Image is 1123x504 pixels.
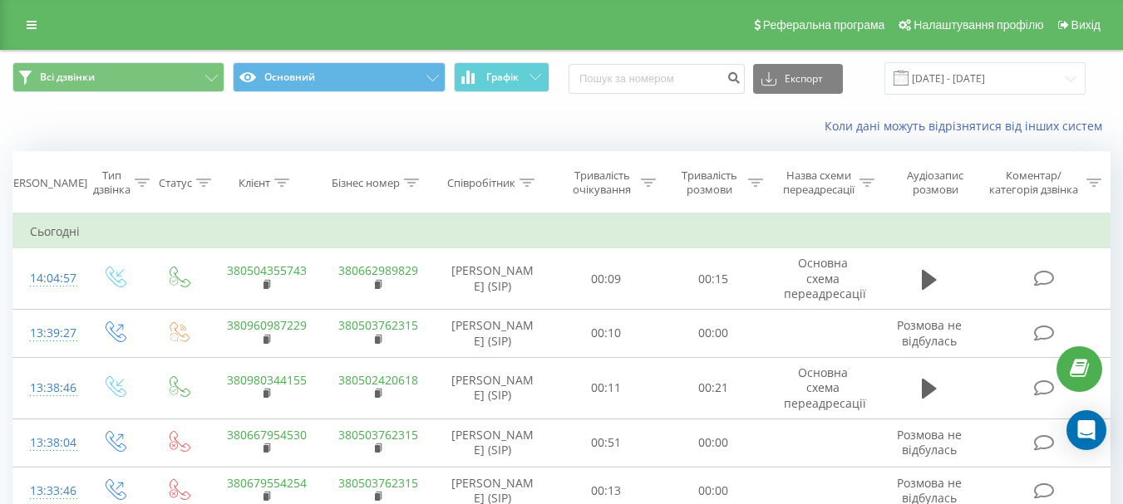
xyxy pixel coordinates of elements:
a: 380980344155 [227,372,307,388]
td: [PERSON_NAME] (SIP) [433,358,553,419]
td: 00:10 [553,309,660,357]
td: Основна схема переадресації [767,358,879,419]
div: [PERSON_NAME] [3,176,87,190]
input: Пошук за номером [569,64,745,94]
div: 14:04:57 [30,262,65,295]
span: Розмова не відбулась [897,427,962,458]
div: Тривалість очікування [568,169,637,197]
a: 380504355743 [227,262,307,278]
div: Назва схеми переадресації [782,169,855,197]
td: 00:11 [553,358,660,419]
div: Співробітник [447,176,515,190]
button: Всі дзвінки [12,62,224,92]
button: Основний [233,62,445,92]
td: Сьогодні [13,215,1111,248]
a: 380667954530 [227,427,307,443]
button: Експорт [753,64,843,94]
div: Тривалість розмови [675,169,744,197]
span: Графік [486,71,519,83]
span: Реферальна програма [763,18,885,32]
a: 380503762315 [338,427,418,443]
div: Open Intercom Messenger [1066,410,1106,450]
div: Тип дзвінка [93,169,131,197]
a: 380960987229 [227,317,307,333]
td: Основна схема переадресації [767,248,879,310]
td: 00:15 [660,248,767,310]
span: Всі дзвінки [40,71,95,84]
a: 380503762315 [338,475,418,491]
div: Клієнт [239,176,270,190]
td: [PERSON_NAME] (SIP) [433,418,553,467]
a: 380502420618 [338,372,418,388]
div: 13:39:27 [30,317,65,350]
span: Розмова не відбулась [897,317,962,348]
a: 380662989829 [338,262,418,278]
div: Коментар/категорія дзвінка [985,169,1082,197]
div: Аудіозапис розмови [894,169,978,197]
div: 13:38:04 [30,427,65,459]
td: 00:00 [660,309,767,357]
td: [PERSON_NAME] (SIP) [433,248,553,310]
td: 00:51 [553,418,660,467]
span: Налаштування профілю [914,18,1043,32]
td: 00:21 [660,358,767,419]
td: [PERSON_NAME] (SIP) [433,309,553,357]
a: Коли дані можуть відрізнятися вiд інших систем [825,118,1111,134]
td: 00:00 [660,418,767,467]
td: 00:09 [553,248,660,310]
div: Статус [159,176,192,190]
div: Бізнес номер [332,176,400,190]
span: Вихід [1071,18,1101,32]
a: 380503762315 [338,317,418,333]
a: 380679554254 [227,475,307,491]
div: 13:38:46 [30,372,65,404]
button: Графік [454,62,549,92]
